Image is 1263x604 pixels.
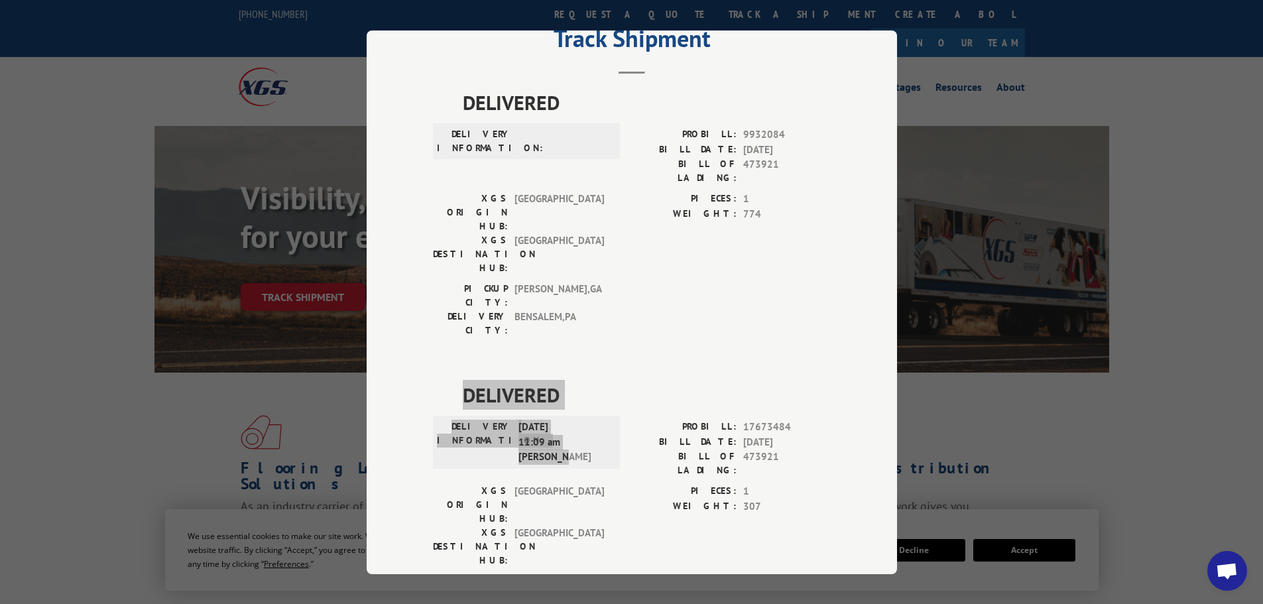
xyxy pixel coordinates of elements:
span: 307 [743,499,831,514]
div: Open chat [1207,551,1247,591]
label: PICKUP CITY: [433,574,508,602]
label: DELIVERY CITY: [433,310,508,337]
span: [DATE] [743,142,831,157]
span: [PERSON_NAME] , GA [514,282,604,310]
span: 17673484 [743,420,831,435]
span: 473921 [743,450,831,477]
label: XGS DESTINATION HUB: [433,233,508,275]
span: 1 [743,484,831,499]
label: PICKUP CITY: [433,282,508,310]
h2: Track Shipment [433,29,831,54]
label: WEIGHT: [632,206,737,221]
label: PIECES: [632,192,737,207]
span: 9932084 [743,127,831,143]
label: BILL OF LADING: [632,157,737,185]
label: DELIVERY INFORMATION: [437,127,512,155]
span: [GEOGRAPHIC_DATA] [514,526,604,568]
span: DELIVERED [463,88,831,117]
span: [PERSON_NAME] , GA [514,574,604,602]
span: 473921 [743,157,831,185]
span: DELIVERED [463,380,831,410]
label: PIECES: [632,484,737,499]
span: [DATE] [743,434,831,450]
label: XGS ORIGIN HUB: [433,484,508,526]
span: 1 [743,192,831,207]
span: BENSALEM , PA [514,310,604,337]
label: DELIVERY INFORMATION: [437,420,512,465]
label: XGS ORIGIN HUB: [433,192,508,233]
span: 774 [743,206,831,221]
label: PROBILL: [632,127,737,143]
span: [GEOGRAPHIC_DATA] [514,484,604,526]
label: BILL DATE: [632,434,737,450]
span: [GEOGRAPHIC_DATA] [514,192,604,233]
label: XGS DESTINATION HUB: [433,526,508,568]
label: PROBILL: [632,420,737,435]
label: BILL OF LADING: [632,450,737,477]
span: [DATE] 11:09 am [PERSON_NAME] [518,420,608,465]
label: BILL DATE: [632,142,737,157]
span: [GEOGRAPHIC_DATA] [514,233,604,275]
label: WEIGHT: [632,499,737,514]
